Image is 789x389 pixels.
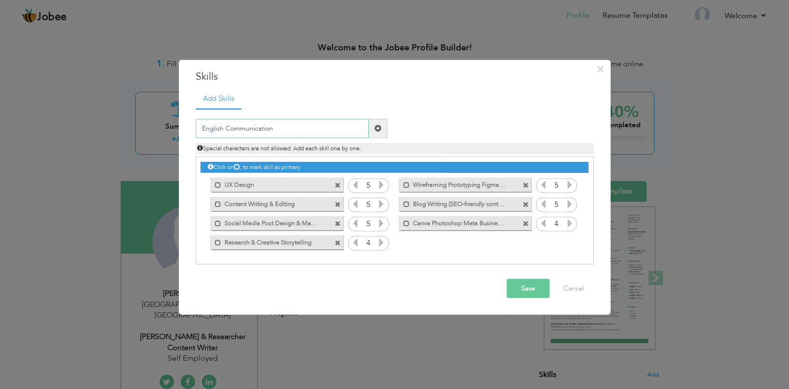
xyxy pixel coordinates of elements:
label: Wireframing Prototyping Figma Adobe X [410,178,507,190]
span: × [596,61,604,78]
label: Research & Creative Storytelling [221,235,318,247]
a: Add Skills [196,89,241,110]
button: Cancel [554,279,594,298]
label: Content Writing & Editing [221,197,318,209]
h3: Skills [196,70,594,84]
label: Canva Photoshop Meta Business Suite [410,216,507,228]
button: Save [507,279,550,298]
span: Special characters are not allowed. Add each skill one by one. [197,144,361,152]
label: Social Media Post Design & Management [221,216,318,228]
label: Blog Writing (SEO-friendly content) [410,197,507,209]
button: Close [593,61,608,77]
label: UX Design [221,178,318,190]
div: Click on , to mark skill as primary. [200,162,588,173]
